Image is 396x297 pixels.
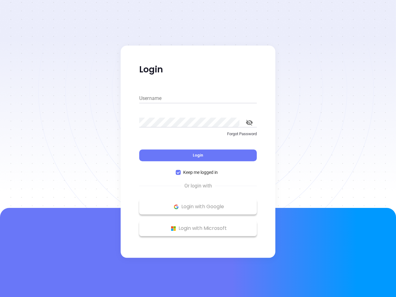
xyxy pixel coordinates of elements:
button: Google Logo Login with Google [139,199,257,214]
img: Google Logo [172,203,180,211]
span: Keep me logged in [181,169,220,176]
button: Microsoft Logo Login with Microsoft [139,221,257,236]
a: Forgot Password [139,131,257,142]
img: Microsoft Logo [170,225,177,232]
p: Login with Microsoft [142,224,254,233]
button: Login [139,149,257,161]
span: Login [193,153,203,158]
p: Forgot Password [139,131,257,137]
p: Login with Google [142,202,254,211]
span: Or login with [181,182,215,190]
button: toggle password visibility [242,115,257,130]
p: Login [139,64,257,75]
